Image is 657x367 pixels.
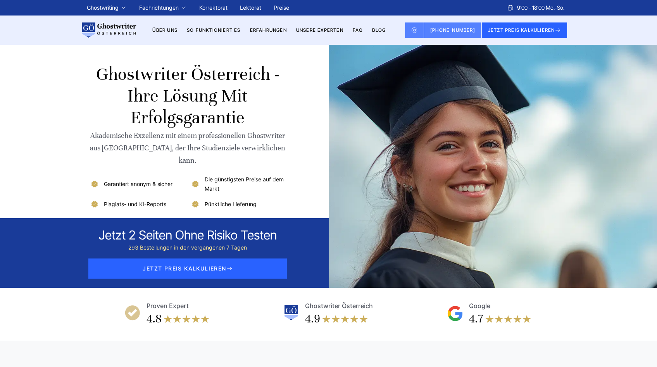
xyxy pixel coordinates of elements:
li: Plagiats- und KI-Reports [90,200,185,209]
span: JETZT PREIS KALKULIEREN [88,258,287,279]
li: Garantiert anonym & sicher [90,175,185,193]
img: stars [163,311,210,327]
img: Proven Expert [125,305,140,320]
div: 4.8 [147,311,162,327]
span: 9:00 - 18:00 Mo.-So. [517,3,564,12]
a: Ghostwriting [87,3,119,12]
div: 293 Bestellungen in den vergangenen 7 Tagen [99,243,277,252]
div: Ghostwriter Österreich [305,300,373,311]
img: Ghostwriter [283,305,299,320]
img: stars [485,311,531,327]
li: Die günstigsten Preise auf dem Markt [191,175,286,193]
div: Google [469,300,490,311]
a: Korrektorat [199,4,228,11]
a: Lektorat [240,4,261,11]
img: Pünktliche Lieferung [191,200,200,209]
span: [PHONE_NUMBER] [430,27,475,33]
a: [PHONE_NUMBER] [424,22,482,38]
img: Garantiert anonym & sicher [90,179,99,189]
img: logo wirschreiben [81,22,136,38]
img: Email [411,27,417,33]
img: Schedule [507,5,514,11]
div: Jetzt 2 seiten ohne risiko testen [99,227,277,243]
div: 4.9 [305,311,320,327]
div: Proven Expert [147,300,189,311]
a: BLOG [372,27,386,33]
button: JETZT PREIS KALKULIEREN [482,22,567,38]
a: Über uns [152,27,178,33]
a: Erfahrungen [250,27,287,33]
a: So funktioniert es [187,27,241,33]
img: stars [322,311,368,327]
div: Akademische Exzellenz mit einem professionellen Ghostwriter aus [GEOGRAPHIC_DATA], der Ihre Studi... [90,129,286,167]
img: Google Reviews [447,306,463,321]
img: Plagiats- und KI-Reports [90,200,99,209]
a: Unsere Experten [296,27,343,33]
h1: Ghostwriter Österreich - Ihre Lösung mit Erfolgsgarantie [90,64,286,129]
a: Preise [274,4,289,11]
div: 4.7 [469,311,483,327]
img: Die günstigsten Preise auf dem Markt [191,179,200,189]
a: FAQ [353,27,363,33]
a: Fachrichtungen [139,3,179,12]
li: Pünktliche Lieferung [191,200,286,209]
